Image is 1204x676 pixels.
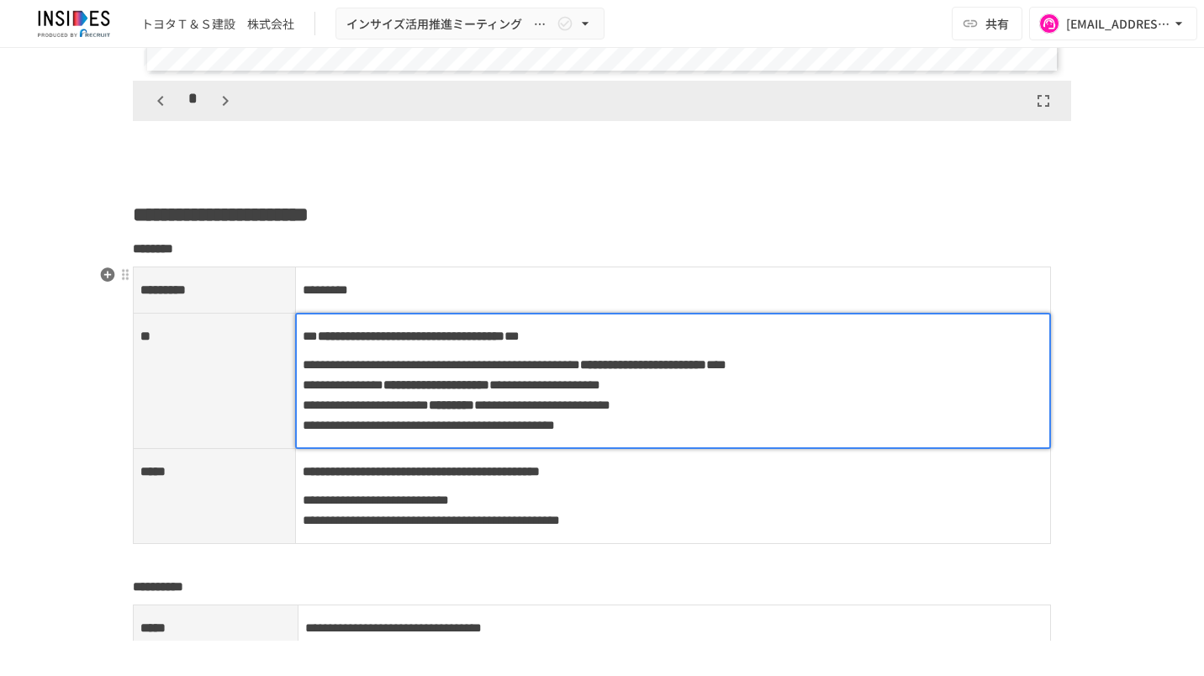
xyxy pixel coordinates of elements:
[20,10,128,37] img: JmGSPSkPjKwBq77AtHmwC7bJguQHJlCRQfAXtnx4WuV
[1066,13,1170,34] div: [EMAIL_ADDRESS][DOMAIN_NAME]
[141,15,294,33] div: トヨタＴ＆Ｓ建設 株式会社
[346,13,553,34] span: インサイズ活用推進ミーティング ～1回目～
[985,14,1009,33] span: 共有
[335,8,605,40] button: インサイズ活用推進ミーティング ～1回目～
[1029,7,1197,40] button: [EMAIL_ADDRESS][DOMAIN_NAME]
[952,7,1022,40] button: 共有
